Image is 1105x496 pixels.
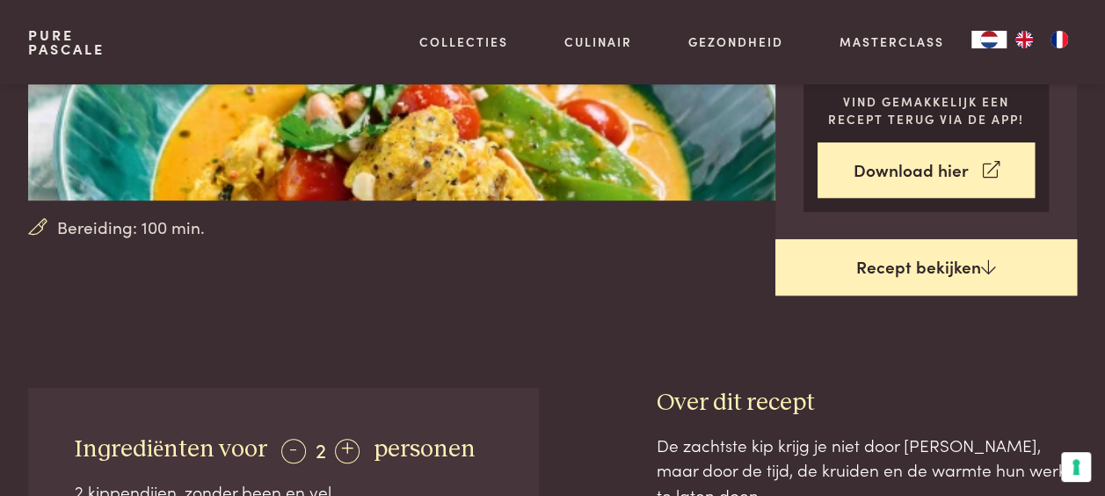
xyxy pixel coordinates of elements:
span: personen [374,437,476,462]
button: Uw voorkeuren voor toestemming voor trackingtechnologieën [1061,452,1091,482]
a: Recept bekijken [775,239,1077,295]
div: - [281,439,306,463]
a: Download hier [818,142,1035,198]
span: 2 [316,434,326,463]
a: Masterclass [839,33,943,51]
a: EN [1007,31,1042,48]
div: + [335,439,360,463]
span: Bereiding: 100 min. [57,215,205,240]
a: Gezondheid [688,33,783,51]
ul: Language list [1007,31,1077,48]
a: PurePascale [28,28,105,56]
span: Ingrediënten voor [75,437,267,462]
a: FR [1042,31,1077,48]
aside: Language selected: Nederlands [971,31,1077,48]
p: Vind gemakkelijk een recept terug via de app! [818,92,1035,128]
a: NL [971,31,1007,48]
a: Collecties [419,33,508,51]
div: Language [971,31,1007,48]
a: Culinair [564,33,632,51]
h3: Over dit recept [657,388,1078,419]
